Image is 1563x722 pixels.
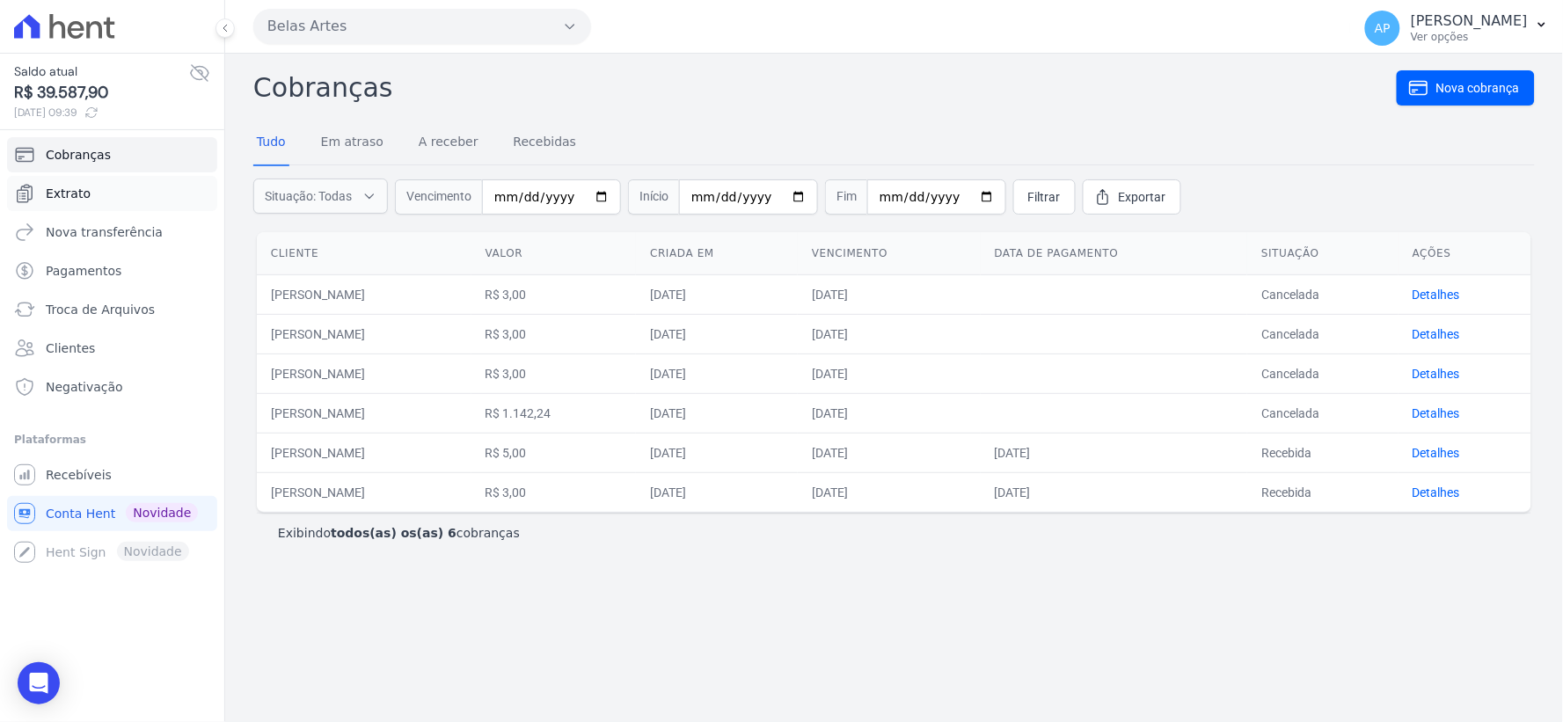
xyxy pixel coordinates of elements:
a: Detalhes [1413,406,1460,420]
span: Clientes [46,339,95,357]
th: Situação [1247,232,1399,275]
td: Recebida [1247,472,1399,512]
th: Criada em [636,232,798,275]
td: [PERSON_NAME] [257,393,471,433]
td: Cancelada [1247,393,1399,433]
span: Filtrar [1028,188,1061,206]
b: todos(as) os(as) 6 [331,526,456,540]
span: Início [628,179,679,215]
a: Tudo [253,120,289,166]
h2: Cobranças [253,68,1397,107]
span: AP [1375,22,1391,34]
td: [DATE] [636,354,798,393]
a: A receber [415,120,482,166]
a: Negativação [7,369,217,405]
span: Saldo atual [14,62,189,81]
span: Troca de Arquivos [46,301,155,318]
td: [PERSON_NAME] [257,472,471,512]
td: [DATE] [798,433,981,472]
td: [PERSON_NAME] [257,274,471,314]
button: Situação: Todas [253,179,388,214]
td: Recebida [1247,433,1399,472]
th: Data de pagamento [981,232,1248,275]
td: Cancelada [1247,354,1399,393]
a: Detalhes [1413,288,1460,302]
span: R$ 39.587,90 [14,81,189,105]
a: Recebidas [510,120,581,166]
nav: Sidebar [14,137,210,570]
td: [DATE] [636,314,798,354]
td: [DATE] [636,393,798,433]
td: [PERSON_NAME] [257,354,471,393]
span: Nova transferência [46,223,163,241]
td: [DATE] [981,433,1248,472]
td: [DATE] [798,314,981,354]
td: [PERSON_NAME] [257,433,471,472]
th: Vencimento [798,232,981,275]
span: Extrato [46,185,91,202]
button: Belas Artes [253,9,591,44]
span: Cobranças [46,146,111,164]
a: Nova cobrança [1397,70,1535,106]
a: Em atraso [318,120,387,166]
span: Vencimento [395,179,482,215]
span: Situação: Todas [265,187,352,205]
p: [PERSON_NAME] [1411,12,1528,30]
td: R$ 3,00 [471,472,637,512]
td: [DATE] [798,274,981,314]
a: Nova transferência [7,215,217,250]
td: [DATE] [798,393,981,433]
p: Ver opções [1411,30,1528,44]
a: Cobranças [7,137,217,172]
span: [DATE] 09:39 [14,105,189,120]
p: Exibindo cobranças [278,524,520,542]
button: AP [PERSON_NAME] Ver opções [1351,4,1563,53]
div: Open Intercom Messenger [18,662,60,704]
div: Plataformas [14,429,210,450]
a: Conta Hent Novidade [7,496,217,531]
span: Conta Hent [46,505,115,522]
td: [DATE] [636,274,798,314]
a: Exportar [1083,179,1181,215]
td: [DATE] [798,354,981,393]
a: Clientes [7,331,217,366]
a: Troca de Arquivos [7,292,217,327]
td: R$ 3,00 [471,314,637,354]
td: [DATE] [636,472,798,512]
td: Cancelada [1247,274,1399,314]
a: Detalhes [1413,446,1460,460]
td: [PERSON_NAME] [257,314,471,354]
th: Cliente [257,232,471,275]
a: Detalhes [1413,327,1460,341]
span: Exportar [1119,188,1166,206]
a: Extrato [7,176,217,211]
th: Ações [1399,232,1531,275]
td: R$ 3,00 [471,354,637,393]
td: R$ 5,00 [471,433,637,472]
td: R$ 1.142,24 [471,393,637,433]
span: Recebíveis [46,466,112,484]
span: Nova cobrança [1436,79,1520,97]
td: [DATE] [798,472,981,512]
a: Detalhes [1413,367,1460,381]
span: Pagamentos [46,262,121,280]
span: Negativação [46,378,123,396]
td: R$ 3,00 [471,274,637,314]
span: Fim [825,179,867,215]
span: Novidade [126,503,198,522]
td: [DATE] [981,472,1248,512]
a: Filtrar [1013,179,1076,215]
td: [DATE] [636,433,798,472]
a: Pagamentos [7,253,217,288]
a: Detalhes [1413,485,1460,500]
th: Valor [471,232,637,275]
td: Cancelada [1247,314,1399,354]
a: Recebíveis [7,457,217,492]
